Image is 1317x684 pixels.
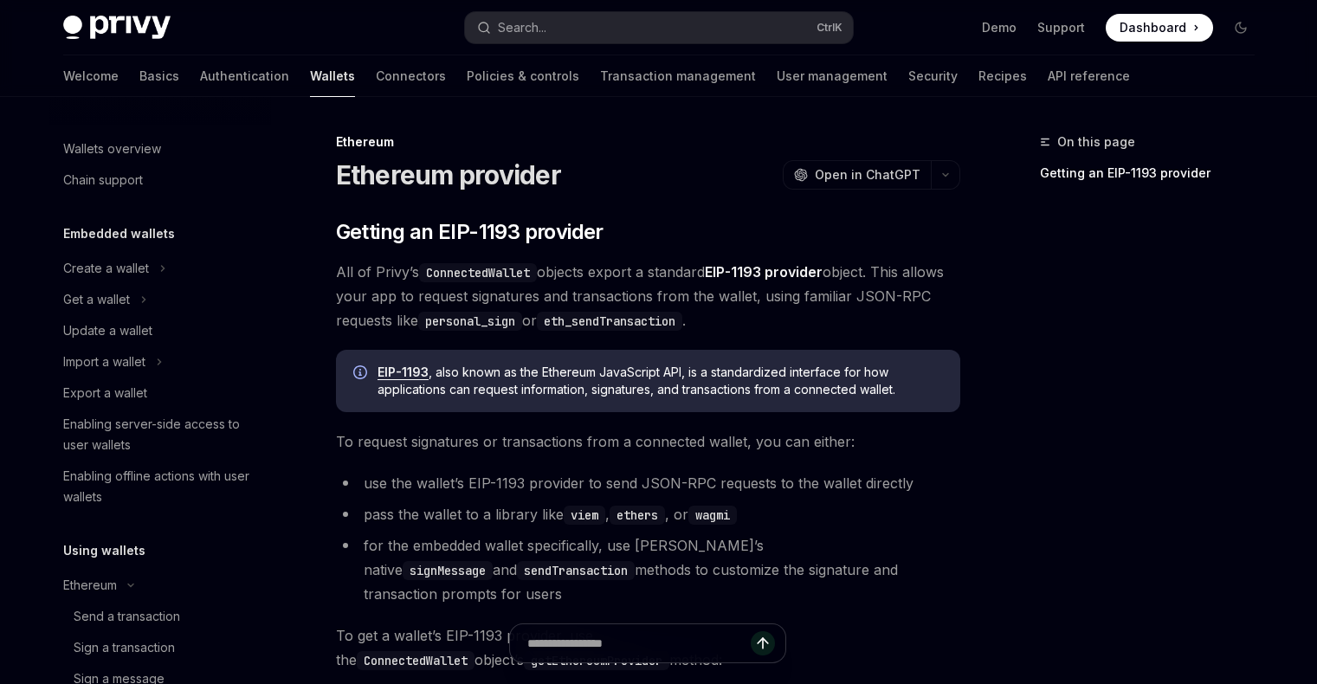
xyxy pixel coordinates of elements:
[63,258,149,279] div: Create a wallet
[982,19,1017,36] a: Demo
[564,506,605,525] code: viem
[1227,14,1255,42] button: Toggle dark mode
[63,383,147,403] div: Export a wallet
[378,364,943,398] span: , also known as the Ethereum JavaScript API, is a standardized interface for how applications can...
[419,263,537,282] code: ConnectedWallet
[63,320,152,341] div: Update a wallet
[63,223,175,244] h5: Embedded wallets
[418,312,522,331] code: personal_sign
[336,533,960,606] li: for the embedded wallet specifically, use [PERSON_NAME]’s native and methods to customize the sig...
[336,159,561,190] h1: Ethereum provider
[49,409,271,461] a: Enabling server-side access to user wallets
[978,55,1027,97] a: Recipes
[378,365,429,380] a: EIP-1193
[465,12,853,43] button: Search...CtrlK
[498,17,546,38] div: Search...
[49,377,271,409] a: Export a wallet
[336,260,960,332] span: All of Privy’s objects export a standard object. This allows your app to request signatures and t...
[751,631,775,655] button: Send message
[336,218,604,246] span: Getting an EIP-1193 provider
[817,21,842,35] span: Ctrl K
[310,55,355,97] a: Wallets
[63,466,261,507] div: Enabling offline actions with user wallets
[63,414,261,455] div: Enabling server-side access to user wallets
[49,601,271,632] a: Send a transaction
[467,55,579,97] a: Policies & controls
[517,561,635,580] code: sendTransaction
[1106,14,1213,42] a: Dashboard
[908,55,958,97] a: Security
[353,365,371,383] svg: Info
[63,352,145,372] div: Import a wallet
[63,16,171,40] img: dark logo
[1037,19,1085,36] a: Support
[705,263,823,281] a: EIP-1193 provider
[336,502,960,526] li: pass the wallet to a library like , , or
[336,471,960,495] li: use the wallet’s EIP-1193 provider to send JSON-RPC requests to the wallet directly
[783,160,931,190] button: Open in ChatGPT
[610,506,665,525] code: ethers
[336,133,960,151] div: Ethereum
[688,506,737,525] code: wagmi
[49,165,271,196] a: Chain support
[63,540,145,561] h5: Using wallets
[63,289,130,310] div: Get a wallet
[815,166,920,184] span: Open in ChatGPT
[49,632,271,663] a: Sign a transaction
[63,55,119,97] a: Welcome
[376,55,446,97] a: Connectors
[1040,159,1269,187] a: Getting an EIP-1193 provider
[1057,132,1135,152] span: On this page
[1120,19,1186,36] span: Dashboard
[63,170,143,190] div: Chain support
[777,55,888,97] a: User management
[200,55,289,97] a: Authentication
[600,55,756,97] a: Transaction management
[63,575,117,596] div: Ethereum
[537,312,682,331] code: eth_sendTransaction
[336,429,960,454] span: To request signatures or transactions from a connected wallet, you can either:
[139,55,179,97] a: Basics
[74,637,175,658] div: Sign a transaction
[403,561,493,580] code: signMessage
[1048,55,1130,97] a: API reference
[49,315,271,346] a: Update a wallet
[63,139,161,159] div: Wallets overview
[49,461,271,513] a: Enabling offline actions with user wallets
[74,606,180,627] div: Send a transaction
[49,133,271,165] a: Wallets overview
